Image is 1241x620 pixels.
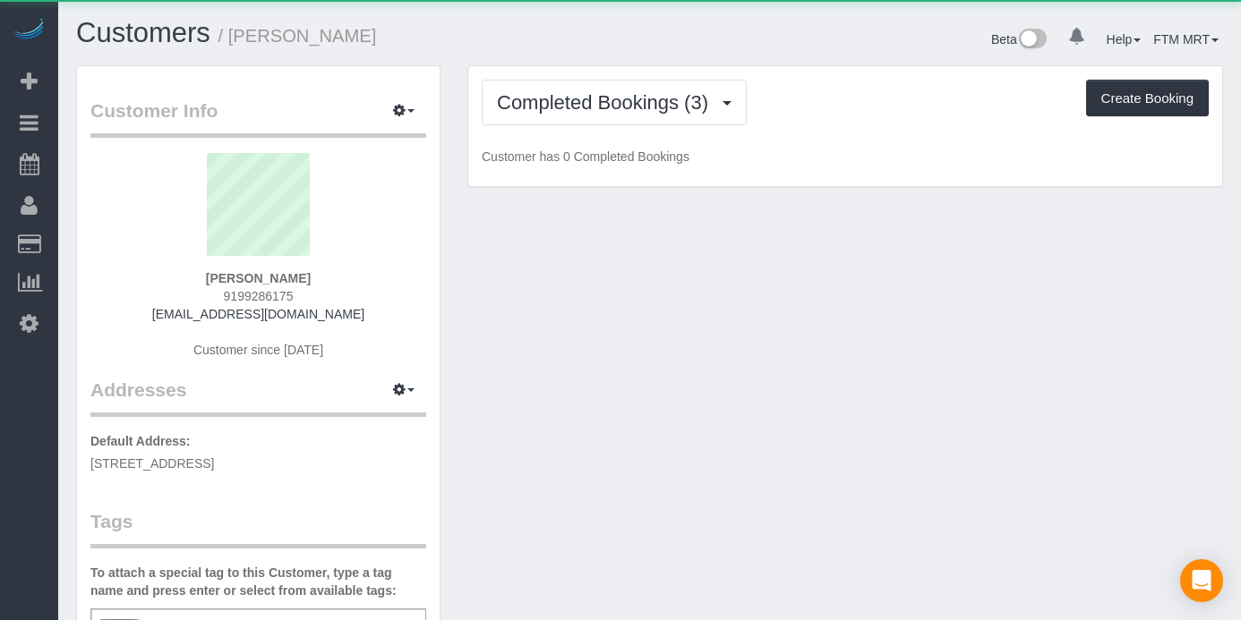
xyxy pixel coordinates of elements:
[218,26,377,46] small: / [PERSON_NAME]
[76,17,210,48] a: Customers
[152,307,364,321] a: [EMAIL_ADDRESS][DOMAIN_NAME]
[224,289,294,303] span: 9199286175
[1153,32,1219,47] a: FTM MRT
[497,91,717,114] span: Completed Bookings (3)
[482,148,1209,166] p: Customer has 0 Completed Bookings
[90,98,426,138] legend: Customer Info
[193,343,323,357] span: Customer since [DATE]
[482,80,747,125] button: Completed Bookings (3)
[11,18,47,43] img: Automaid Logo
[90,432,191,450] label: Default Address:
[1180,559,1223,602] div: Open Intercom Messenger
[90,564,426,599] label: To attach a special tag to this Customer, type a tag name and press enter or select from availabl...
[90,456,214,471] span: [STREET_ADDRESS]
[1107,32,1142,47] a: Help
[1017,29,1047,52] img: New interface
[991,32,1047,47] a: Beta
[1086,80,1209,117] button: Create Booking
[90,508,426,548] legend: Tags
[206,271,311,285] strong: [PERSON_NAME]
